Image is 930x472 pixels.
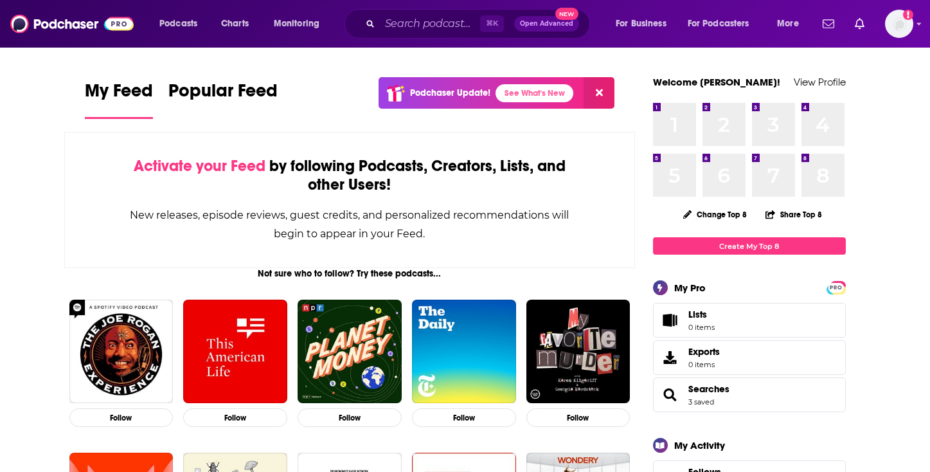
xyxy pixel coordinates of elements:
[159,15,197,33] span: Podcasts
[653,237,846,255] a: Create My Top 8
[134,156,265,176] span: Activate your Feed
[688,309,715,320] span: Lists
[150,14,214,34] button: open menu
[688,309,707,320] span: Lists
[828,283,844,293] span: PRO
[828,282,844,292] a: PRO
[616,15,666,33] span: For Business
[480,15,504,32] span: ⌘ K
[85,80,153,119] a: My Feed
[168,80,278,109] span: Popular Feed
[657,311,683,329] span: Lists
[357,9,602,39] div: Search podcasts, credits, & more...
[818,13,839,35] a: Show notifications dropdown
[85,80,153,109] span: My Feed
[885,10,913,38] span: Logged in as jackiemayer
[885,10,913,38] img: User Profile
[675,206,755,222] button: Change Top 8
[298,408,402,427] button: Follow
[794,76,846,88] a: View Profile
[555,8,578,20] span: New
[850,13,870,35] a: Show notifications dropdown
[380,14,480,34] input: Search podcasts, credits, & more...
[674,439,725,451] div: My Activity
[410,87,490,98] p: Podchaser Update!
[298,300,402,404] img: Planet Money
[496,84,573,102] a: See What's New
[688,346,720,358] span: Exports
[653,377,846,412] span: Searches
[265,14,336,34] button: open menu
[688,323,715,332] span: 0 items
[657,386,683,404] a: Searches
[653,340,846,375] a: Exports
[183,300,287,404] img: This American Life
[657,349,683,367] span: Exports
[168,80,278,119] a: Popular Feed
[10,12,134,36] img: Podchaser - Follow, Share and Rate Podcasts
[885,10,913,38] button: Show profile menu
[688,15,749,33] span: For Podcasters
[514,16,579,32] button: Open AdvancedNew
[129,157,571,194] div: by following Podcasts, Creators, Lists, and other Users!
[607,14,683,34] button: open menu
[679,14,768,34] button: open menu
[213,14,256,34] a: Charts
[765,202,823,227] button: Share Top 8
[412,300,516,404] img: The Daily
[777,15,799,33] span: More
[674,282,706,294] div: My Pro
[183,408,287,427] button: Follow
[412,408,516,427] button: Follow
[64,268,636,279] div: Not sure who to follow? Try these podcasts...
[688,383,729,395] a: Searches
[688,360,720,369] span: 0 items
[129,206,571,243] div: New releases, episode reviews, guest credits, and personalized recommendations will begin to appe...
[653,303,846,338] a: Lists
[526,408,630,427] button: Follow
[520,21,573,27] span: Open Advanced
[768,14,815,34] button: open menu
[653,76,780,88] a: Welcome [PERSON_NAME]!
[903,10,913,20] svg: Add a profile image
[69,300,174,404] img: The Joe Rogan Experience
[221,15,249,33] span: Charts
[274,15,319,33] span: Monitoring
[688,397,714,406] a: 3 saved
[526,300,630,404] img: My Favorite Murder with Karen Kilgariff and Georgia Hardstark
[69,408,174,427] button: Follow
